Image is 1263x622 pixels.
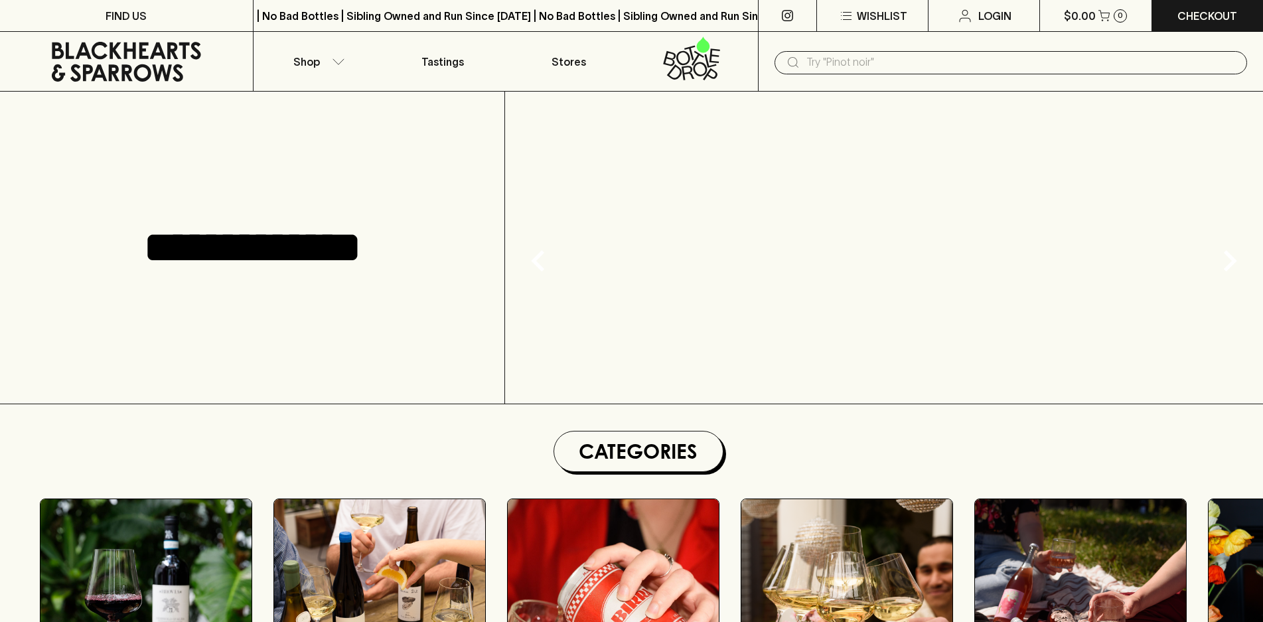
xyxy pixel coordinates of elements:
a: Tastings [380,32,506,91]
p: FIND US [106,8,147,24]
button: Previous [512,234,565,287]
p: 0 [1118,12,1123,19]
input: Try "Pinot noir" [806,52,1236,73]
h1: Categories [559,437,717,466]
p: Stores [552,54,586,70]
p: Shop [293,54,320,70]
p: $0.00 [1064,8,1096,24]
p: Wishlist [857,8,907,24]
p: Login [978,8,1011,24]
p: Checkout [1177,8,1237,24]
button: Shop [254,32,380,91]
img: gif;base64,R0lGODlhAQABAAAAACH5BAEKAAEALAAAAAABAAEAAAICTAEAOw== [505,92,1263,404]
a: Stores [506,32,632,91]
p: Tastings [421,54,464,70]
button: Next [1203,234,1256,287]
